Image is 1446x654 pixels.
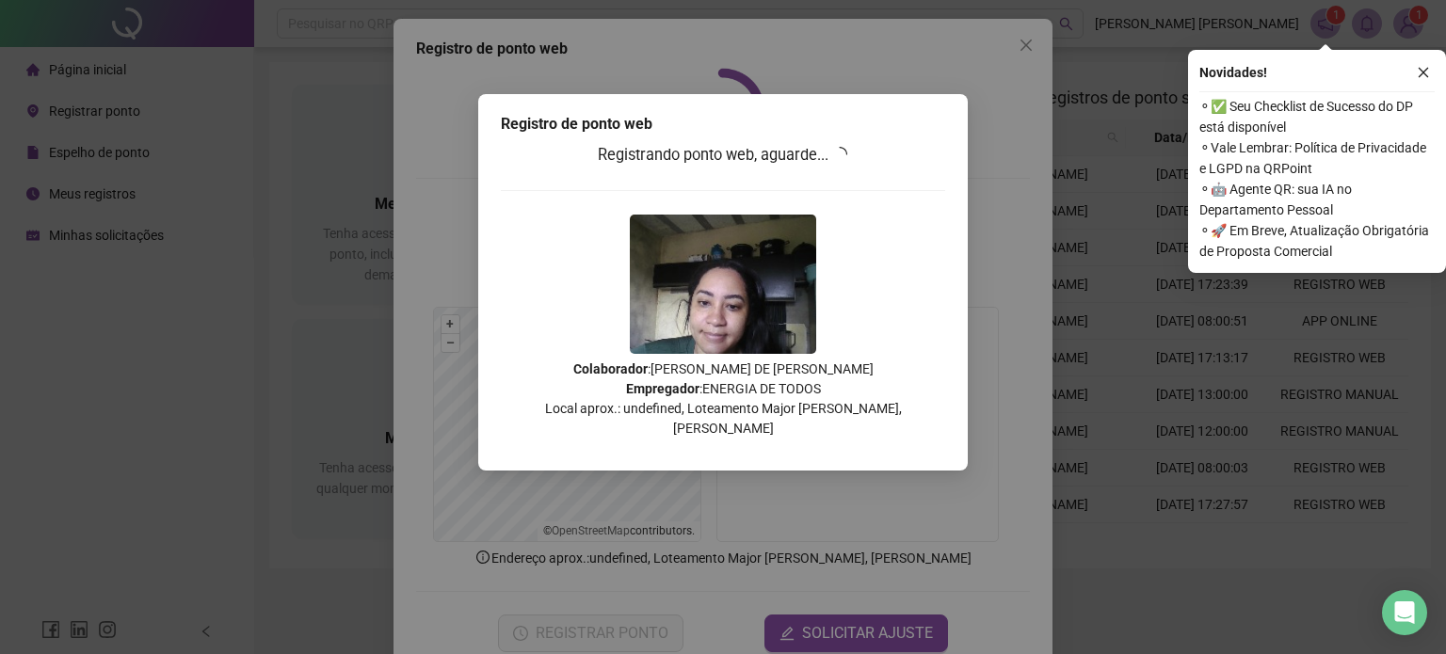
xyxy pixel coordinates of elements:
[501,113,945,136] div: Registro de ponto web
[831,145,849,163] span: loading
[1382,590,1427,635] div: Open Intercom Messenger
[1199,62,1267,83] span: Novidades !
[626,381,699,396] strong: Empregador
[501,359,945,439] p: : [PERSON_NAME] DE [PERSON_NAME] : ENERGIA DE TODOS Local aprox.: undefined, Loteamento Major [PE...
[1199,137,1435,179] span: ⚬ Vale Lembrar: Política de Privacidade e LGPD na QRPoint
[1199,96,1435,137] span: ⚬ ✅ Seu Checklist de Sucesso do DP está disponível
[1417,66,1430,79] span: close
[1199,220,1435,262] span: ⚬ 🚀 Em Breve, Atualização Obrigatória de Proposta Comercial
[1199,179,1435,220] span: ⚬ 🤖 Agente QR: sua IA no Departamento Pessoal
[573,361,648,376] strong: Colaborador
[630,215,816,354] img: 2Q==
[501,143,945,167] h3: Registrando ponto web, aguarde...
